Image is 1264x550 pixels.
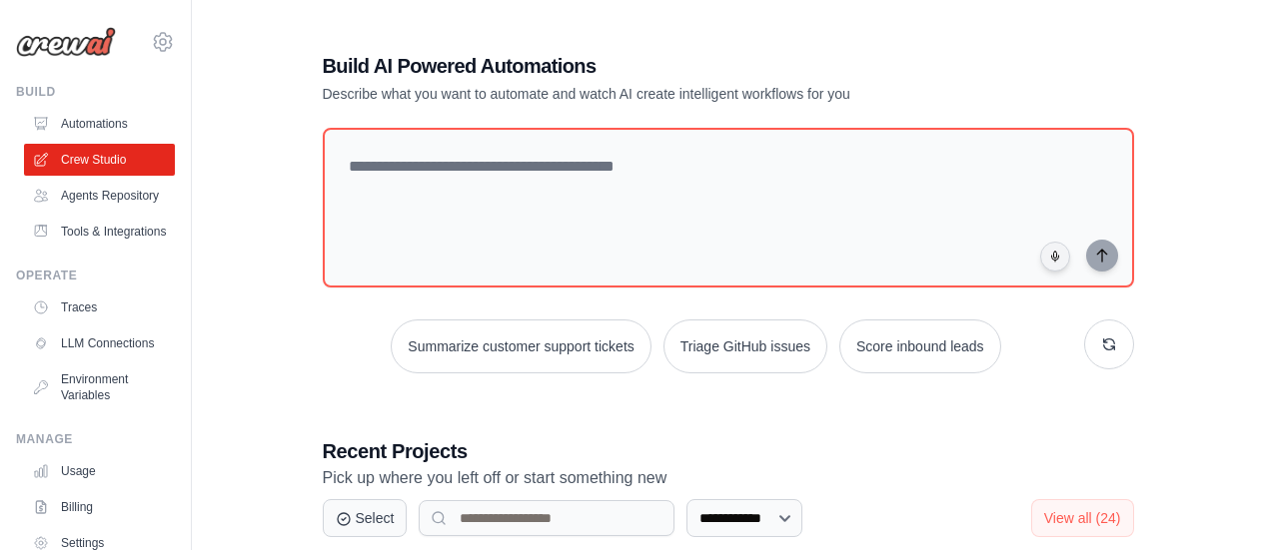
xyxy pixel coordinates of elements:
[16,27,116,57] img: Logo
[663,319,827,373] button: Triage GitHub issues
[323,499,408,537] button: Select
[1084,319,1134,369] button: Get new suggestions
[16,268,175,283] div: Operate
[24,291,175,323] a: Traces
[24,144,175,176] a: Crew Studio
[16,431,175,447] div: Manage
[24,363,175,411] a: Environment Variables
[24,108,175,140] a: Automations
[1044,510,1121,526] span: View all (24)
[16,84,175,100] div: Build
[323,52,994,80] h1: Build AI Powered Automations
[391,319,650,373] button: Summarize customer support tickets
[24,455,175,487] a: Usage
[323,84,994,104] p: Describe what you want to automate and watch AI create intelligent workflows for you
[1040,242,1070,272] button: Click to speak your automation idea
[1031,499,1134,537] button: View all (24)
[24,327,175,359] a: LLM Connections
[323,437,1134,465] h3: Recent Projects
[24,491,175,523] a: Billing
[24,180,175,212] a: Agents Repository
[839,319,1001,373] button: Score inbound leads
[24,216,175,248] a: Tools & Integrations
[323,465,1134,491] p: Pick up where you left off or start something new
